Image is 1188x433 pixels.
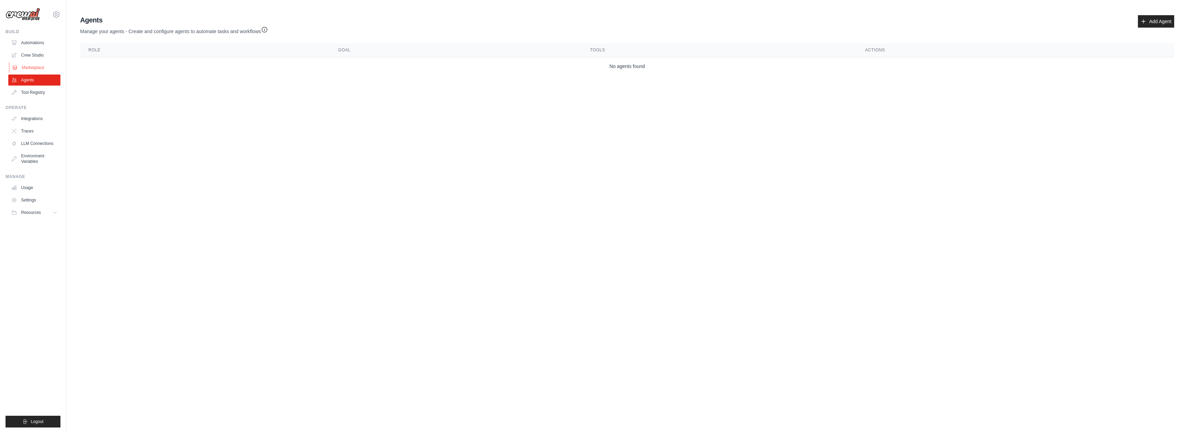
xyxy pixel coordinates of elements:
a: Agents [8,75,60,86]
a: Usage [8,182,60,193]
a: Traces [8,126,60,137]
th: Goal [330,43,582,57]
span: Resources [21,210,41,215]
img: Logo [6,8,40,21]
td: No agents found [80,57,1174,76]
a: Integrations [8,113,60,124]
a: Tool Registry [8,87,60,98]
span: Logout [31,419,44,424]
a: Crew Studio [8,50,60,61]
button: Resources [8,207,60,218]
th: Tools [582,43,857,57]
div: Operate [6,105,60,110]
a: LLM Connections [8,138,60,149]
a: Add Agent [1138,15,1174,28]
a: Marketplace [9,62,61,73]
h2: Agents [80,15,268,25]
a: Automations [8,37,60,48]
div: Build [6,29,60,35]
button: Logout [6,416,60,427]
p: Manage your agents - Create and configure agents to automate tasks and workflows [80,25,268,35]
th: Role [80,43,330,57]
div: Manage [6,174,60,179]
a: Environment Variables [8,150,60,167]
th: Actions [857,43,1174,57]
a: Settings [8,195,60,206]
